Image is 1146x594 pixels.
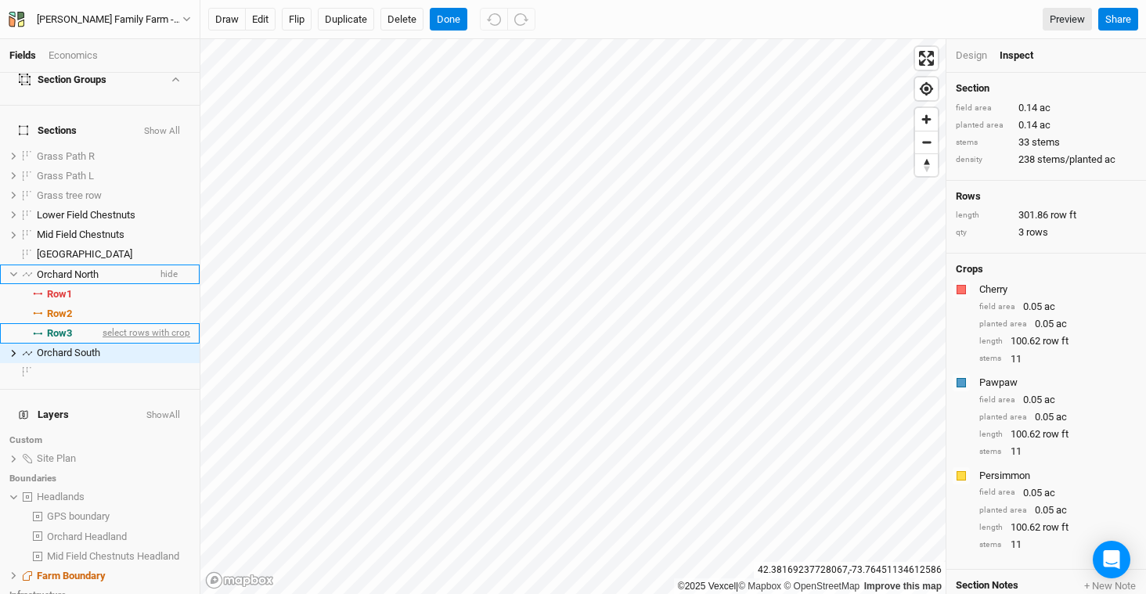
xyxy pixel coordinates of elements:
[979,522,1003,534] div: length
[47,327,72,340] span: Row 3
[19,124,77,137] span: Sections
[1050,208,1076,222] span: row ft
[1056,503,1067,517] span: ac
[37,452,190,465] div: Site Plan
[956,208,1137,222] div: 301.86
[146,410,181,421] button: ShowAll
[37,189,102,201] span: Grass tree row
[678,581,736,592] a: ©2025 Vexcel
[37,570,106,581] span: Farm Boundary
[678,578,942,594] div: |
[956,153,1137,167] div: 238
[979,503,1137,517] div: 0.05
[1043,334,1069,348] span: row ft
[37,570,190,582] div: Farm Boundary
[754,562,946,578] div: 42.38169237728067 , -73.76451134612586
[47,550,190,563] div: Mid Field Chestnuts Headland
[979,446,1003,458] div: stems
[956,579,1018,593] span: Section Notes
[507,8,535,31] button: Redo (^Z)
[160,265,178,284] span: hide
[318,8,374,31] button: Duplicate
[37,170,94,182] span: Grass Path L
[915,77,938,100] button: Find my location
[979,539,1003,551] div: stems
[979,319,1027,330] div: planted area
[37,491,190,503] div: Headlands
[784,581,859,592] a: OpenStreetMap
[37,170,190,182] div: Grass Path L
[99,324,190,344] span: select rows with crop
[37,209,190,221] div: Lower Field Chestnuts
[915,153,938,176] button: Reset bearing to north
[47,510,110,522] span: GPS boundary
[19,74,106,87] div: Section Groups
[1083,579,1137,593] button: + New Note
[245,8,276,31] button: edit
[37,347,100,358] span: Orchard South
[1040,101,1050,115] span: ac
[37,229,190,241] div: Mid Field Chestnuts
[864,581,942,592] a: Improve this map
[1000,49,1055,63] div: Inspect
[143,126,181,137] button: Show All
[1043,427,1069,441] span: row ft
[956,101,1137,115] div: 0.14
[979,505,1027,517] div: planted area
[956,103,1011,114] div: field area
[979,486,1137,500] div: 0.05
[956,120,1011,131] div: planted area
[979,487,1015,499] div: field area
[47,531,127,542] span: Orchard Headland
[1093,541,1130,578] div: Open Intercom Messenger
[282,8,312,31] button: Flip
[37,12,182,27] div: Rudolph Family Farm - 2026 Fruit Trees
[380,8,423,31] button: Delete
[37,150,95,162] span: Grass Path R
[37,229,124,240] span: Mid Field Chestnuts
[37,189,190,202] div: Grass tree row
[47,550,179,562] span: Mid Field Chestnuts Headland
[208,8,246,31] button: draw
[49,49,98,63] div: Economics
[47,531,190,543] div: Orchard Headland
[956,154,1011,166] div: density
[956,190,1137,203] h4: Rows
[37,248,190,261] div: Orchard Headland Field
[979,538,1137,552] div: 11
[979,412,1027,423] div: planted area
[738,581,781,592] a: Mapbox
[1040,118,1050,132] span: ac
[9,49,36,61] a: Fields
[1037,153,1115,167] span: stems/planted ac
[915,47,938,70] span: Enter fullscreen
[979,429,1003,441] div: length
[37,209,135,221] span: Lower Field Chestnuts
[979,283,1133,297] div: Cherry
[430,8,467,31] button: Done
[168,75,182,85] button: Show section groups
[956,137,1011,149] div: stems
[979,410,1137,424] div: 0.05
[956,118,1137,132] div: 0.14
[200,39,946,594] canvas: Map
[1044,486,1055,500] span: ac
[1056,317,1067,331] span: ac
[205,571,274,589] a: Mapbox logo
[37,347,190,359] div: Orchard South
[1098,8,1138,31] button: Share
[37,491,85,502] span: Headlands
[956,263,983,275] h4: Crops
[979,445,1137,459] div: 11
[1043,8,1092,31] a: Preview
[956,49,987,63] div: Design
[979,393,1137,407] div: 0.05
[915,108,938,131] button: Zoom in
[19,409,69,421] span: Layers
[1032,135,1060,149] span: stems
[47,308,72,320] span: Row 2
[956,227,1011,239] div: qty
[979,394,1015,406] div: field area
[979,353,1003,365] div: stems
